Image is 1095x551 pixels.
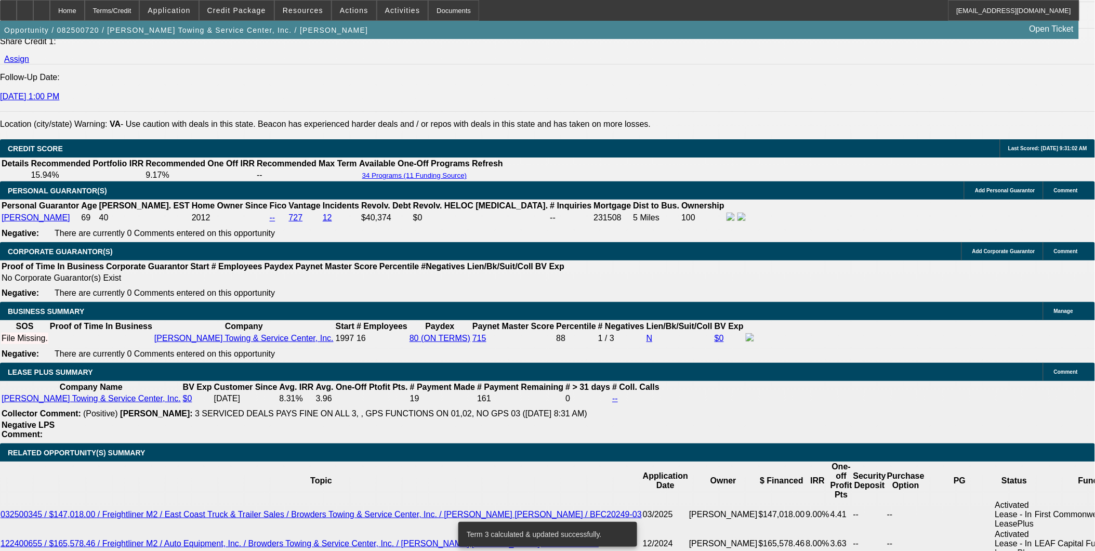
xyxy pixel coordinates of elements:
[830,500,853,529] td: 4.41
[681,201,724,210] b: Ownership
[594,201,631,210] b: Mortgage
[806,500,830,529] td: 9.00%
[340,6,368,15] span: Actions
[335,333,355,344] td: 1997
[195,409,587,418] span: 3 SERVICED DEALS PAYS FINE ON ALL 3, , GPS FUNCTIONS ON 01,02, NO GPS 03 ([DATE] 8:31 AM)
[612,394,618,403] a: --
[4,55,29,63] a: Assign
[332,1,376,20] button: Actions
[357,334,366,343] span: 16
[566,383,611,391] b: # > 31 days
[289,213,303,222] a: 727
[99,212,190,224] td: 40
[612,383,659,391] b: # Coll. Calls
[477,383,563,391] b: # Payment Remaining
[2,349,39,358] b: Negative:
[633,212,680,224] td: 5 Miles
[283,6,323,15] span: Resources
[1,261,104,272] th: Proof of Time In Business
[30,159,144,169] th: Recommended Portfolio IRR
[593,212,632,224] td: 231508
[55,349,275,358] span: There are currently 0 Comments entered on this opportunity
[336,322,354,331] b: Start
[49,321,153,332] th: Proof of Time In Business
[477,393,564,404] td: 161
[421,262,466,271] b: #Negatives
[535,262,564,271] b: BV Exp
[556,322,596,331] b: Percentile
[925,462,995,500] th: PG
[2,213,70,222] a: [PERSON_NAME]
[120,409,193,418] b: [PERSON_NAME]:
[830,462,853,500] th: One-off Profit Pts
[55,288,275,297] span: There are currently 0 Comments entered on this opportunity
[289,201,321,210] b: Vantage
[549,212,592,224] td: --
[758,500,806,529] td: $147,018.00
[183,394,192,403] a: $0
[2,394,181,403] a: [PERSON_NAME] Towing & Service Center, Inc.
[715,334,724,343] a: $0
[214,383,278,391] b: Customer Since
[212,262,262,271] b: # Employees
[106,262,188,271] b: Corporate Guarantor
[81,212,97,224] td: 69
[995,462,1035,500] th: Status
[1054,188,1078,193] span: Comment
[634,201,680,210] b: Dist to Bus.
[256,170,358,180] td: --
[315,393,408,404] td: 3.96
[887,462,925,500] th: Purchase Option
[472,322,554,331] b: Paynet Master Score
[8,307,84,316] span: BUSINESS SUMMARY
[426,322,455,331] b: Paydex
[8,368,93,376] span: LEASE PLUS SUMMARY
[410,334,470,343] a: 80 (ON TERMS)
[192,213,210,222] span: 2012
[385,6,420,15] span: Activities
[323,201,359,210] b: Incidents
[200,1,274,20] button: Credit Package
[270,201,287,210] b: Fico
[642,462,689,500] th: Application Date
[975,188,1035,193] span: Add Personal Guarantor
[598,322,644,331] b: # Negatives
[853,500,887,529] td: --
[1,321,48,332] th: SOS
[81,201,97,210] b: Age
[190,262,209,271] b: Start
[806,462,830,500] th: IRR
[183,383,212,391] b: BV Exp
[323,213,332,222] a: 12
[270,213,275,222] a: --
[359,171,470,180] button: 34 Programs (11 Funding Source)
[689,500,758,529] td: [PERSON_NAME]
[377,1,428,20] button: Activities
[2,334,48,343] div: File Missing.
[279,393,314,404] td: 8.31%
[887,500,925,529] td: --
[55,229,275,238] span: There are currently 0 Comments entered on this opportunity
[1,273,569,283] td: No Corporate Guarantor(s) Exist
[357,322,407,331] b: # Employees
[689,462,758,500] th: Owner
[60,383,123,391] b: Company Name
[2,288,39,297] b: Negative:
[681,212,725,224] td: 100
[2,409,81,418] b: Collector Comment:
[556,334,596,343] div: 88
[145,170,255,180] td: 9.17%
[727,213,735,221] img: facebook-icon.png
[214,393,278,404] td: [DATE]
[145,159,255,169] th: Recommended One Off IRR
[1,510,642,519] a: 032500345 / $147,018.00 / Freightliner M2 / East Coast Truck & Trailer Sales / Browders Towing & ...
[8,449,145,457] span: RELATED OPPORTUNITY(S) SUMMARY
[758,462,806,500] th: $ Financed
[316,383,408,391] b: Avg. One-Off Ptofit Pts.
[2,421,55,439] b: Negative LPS Comment:
[642,500,689,529] td: 03/2025
[1054,308,1073,314] span: Manage
[275,1,331,20] button: Resources
[361,212,412,224] td: $40,374
[995,500,1035,529] td: Activated Lease - In LeasePlus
